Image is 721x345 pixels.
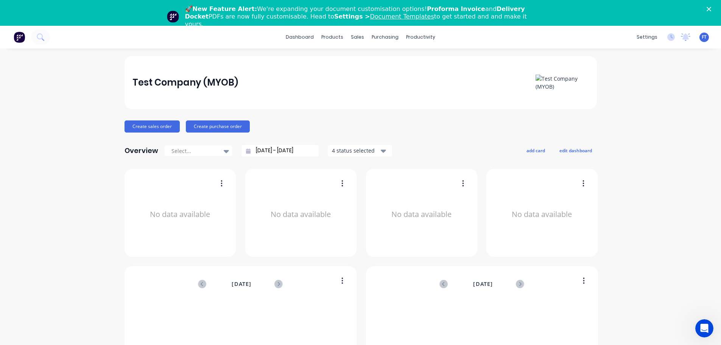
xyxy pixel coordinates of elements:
[132,75,238,90] div: Test Company (MYOB)
[334,13,434,20] b: Settings >
[125,143,158,158] div: Overview
[368,31,402,43] div: purchasing
[702,34,707,41] span: FT
[167,11,179,23] img: Profile image for Team
[374,179,469,250] div: No data available
[318,31,347,43] div: products
[695,319,713,337] iframe: Intercom live chat
[125,120,180,133] button: Create sales order
[232,280,251,288] span: [DATE]
[427,5,485,12] b: Proforma Invoice
[347,31,368,43] div: sales
[186,120,250,133] button: Create purchase order
[332,147,380,155] div: 4 status selected
[633,31,661,43] div: settings
[253,179,348,250] div: No data available
[554,145,597,155] button: edit dashboard
[402,31,439,43] div: productivity
[185,5,525,20] b: Delivery Docket
[14,31,25,43] img: Factory
[282,31,318,43] a: dashboard
[473,280,493,288] span: [DATE]
[707,7,714,11] div: Close
[494,179,589,250] div: No data available
[370,13,434,20] a: Document Templates
[132,179,227,250] div: No data available
[522,145,550,155] button: add card
[328,145,392,156] button: 4 status selected
[193,5,257,12] b: New Feature Alert:
[536,75,589,91] img: Test Company (MYOB)
[185,5,542,28] div: 🚀 We're expanding your document customisation options! and PDFs are now fully customisable. Head ...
